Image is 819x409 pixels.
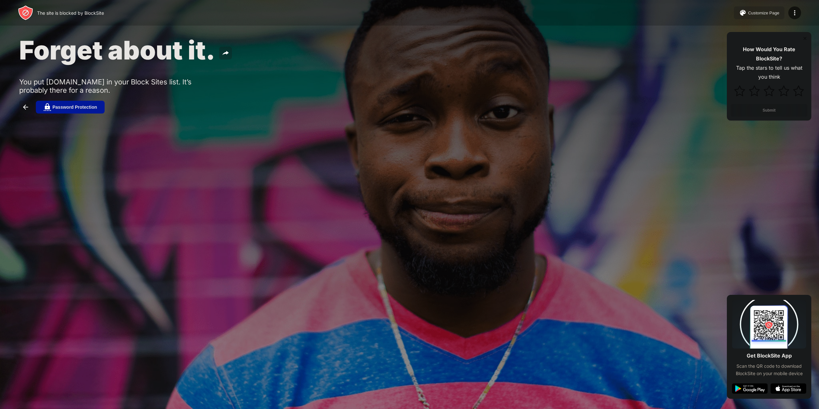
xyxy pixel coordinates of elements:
img: google-play.svg [732,383,768,394]
span: Forget about it. [19,35,215,66]
button: Password Protection [36,101,105,114]
img: menu-icon.svg [791,9,799,17]
img: star.svg [778,85,789,96]
div: Customize Page [748,11,779,15]
img: back.svg [22,103,29,111]
div: Get BlockSite App [747,351,792,360]
img: share.svg [222,49,229,57]
img: header-logo.svg [18,5,33,20]
img: star.svg [734,85,745,96]
div: Password Protection [52,105,97,110]
img: password.svg [44,103,51,111]
img: star.svg [793,85,804,96]
div: How Would You Rate BlockSite? [731,45,807,63]
button: Customize Page [734,6,784,19]
img: rate-us-close.svg [802,36,807,41]
img: star.svg [764,85,775,96]
img: qrcode.svg [732,300,806,349]
img: pallet.svg [739,9,747,17]
div: You put [DOMAIN_NAME] in your Block Sites list. It’s probably there for a reason. [19,78,217,94]
img: app-store.svg [770,383,806,394]
img: star.svg [749,85,760,96]
div: The site is blocked by BlockSite [37,10,104,16]
button: Submit [731,104,807,117]
div: Tap the stars to tell us what you think [731,63,807,82]
div: Scan the QR code to download BlockSite on your mobile device [732,363,806,377]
